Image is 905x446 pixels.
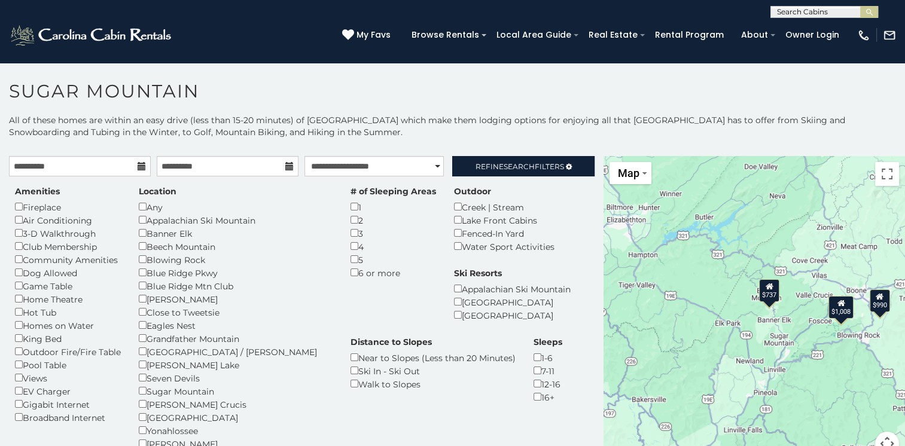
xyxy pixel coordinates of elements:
[139,227,333,240] div: Banner Elk
[15,332,121,345] div: King Bed
[15,253,121,266] div: Community Amenities
[875,162,899,186] button: Toggle fullscreen view
[452,156,594,176] a: RefineSearchFilters
[15,292,121,306] div: Home Theatre
[534,390,562,404] div: 16+
[139,398,333,411] div: [PERSON_NAME] Crucis
[454,227,554,240] div: Fenced-In Yard
[351,240,436,253] div: 4
[356,29,391,41] span: My Favs
[454,185,491,197] label: Outdoor
[15,240,121,253] div: Club Membership
[15,185,60,197] label: Amenities
[351,253,436,266] div: 5
[15,306,121,319] div: Hot Tub
[828,295,854,318] div: $1,008
[351,185,436,197] label: # of Sleeping Areas
[139,266,333,279] div: Blue Ridge Pkwy
[610,162,651,184] button: Change map style
[583,26,644,44] a: Real Estate
[454,267,502,279] label: Ski Resorts
[883,29,896,42] img: mail-regular-white.png
[351,351,516,364] div: Near to Slopes (Less than 20 Minutes)
[139,371,333,384] div: Seven Devils
[649,26,730,44] a: Rental Program
[15,345,121,358] div: Outdoor Fire/Fire Table
[15,227,121,240] div: 3-D Walkthrough
[139,411,333,424] div: [GEOGRAPHIC_DATA]
[735,26,774,44] a: About
[454,213,554,227] div: Lake Front Cabins
[454,200,554,213] div: Creek | Stream
[351,227,436,240] div: 3
[618,167,639,179] span: Map
[139,384,333,398] div: Sugar Mountain
[15,319,121,332] div: Homes on Water
[534,364,562,377] div: 7-11
[139,213,333,227] div: Appalachian Ski Mountain
[534,377,562,390] div: 12-16
[504,162,535,171] span: Search
[534,351,562,364] div: 1-6
[454,282,571,295] div: Appalachian Ski Mountain
[454,308,571,322] div: [GEOGRAPHIC_DATA]
[139,358,333,371] div: [PERSON_NAME] Lake
[139,292,333,306] div: [PERSON_NAME]
[15,371,121,384] div: Views
[454,295,571,308] div: [GEOGRAPHIC_DATA]
[351,377,516,390] div: Walk to Slopes
[534,336,562,348] label: Sleeps
[351,364,516,377] div: Ski In - Ski Out
[857,29,870,42] img: phone-regular-white.png
[351,200,436,213] div: 1
[139,306,333,319] div: Close to Tweetsie
[454,240,554,253] div: Water Sport Activities
[139,345,333,358] div: [GEOGRAPHIC_DATA] / [PERSON_NAME]
[351,213,436,227] div: 2
[139,200,333,213] div: Any
[15,398,121,411] div: Gigabit Internet
[139,332,333,345] div: Grandfather Mountain
[139,253,333,266] div: Blowing Rock
[406,26,485,44] a: Browse Rentals
[15,200,121,213] div: Fireplace
[15,358,121,371] div: Pool Table
[342,29,394,42] a: My Favs
[15,384,121,398] div: EV Charger
[490,26,577,44] a: Local Area Guide
[139,240,333,253] div: Beech Mountain
[15,411,121,424] div: Broadband Internet
[139,185,176,197] label: Location
[139,279,333,292] div: Blue Ridge Mtn Club
[870,289,890,312] div: $990
[139,424,333,437] div: Yonahlossee
[9,23,175,47] img: White-1-2.png
[351,336,432,348] label: Distance to Slopes
[15,279,121,292] div: Game Table
[759,279,779,302] div: $737
[779,26,845,44] a: Owner Login
[351,266,436,279] div: 6 or more
[139,319,333,332] div: Eagles Nest
[15,266,121,279] div: Dog Allowed
[476,162,564,171] span: Refine Filters
[15,213,121,227] div: Air Conditioning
